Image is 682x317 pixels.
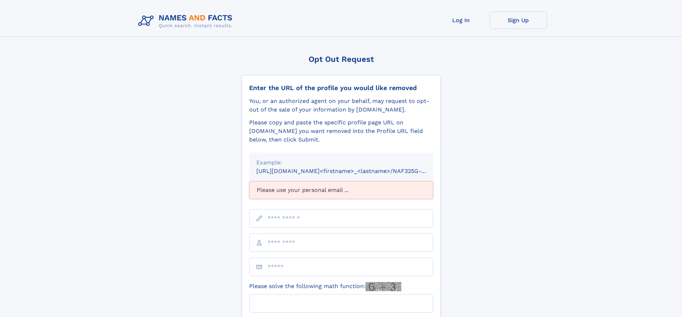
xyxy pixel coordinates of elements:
div: Opt Out Request [242,55,441,64]
a: Sign Up [490,11,547,29]
label: Please solve the following math function: [249,282,401,291]
img: Logo Names and Facts [135,11,238,31]
div: Please copy and paste the specific profile page URL on [DOMAIN_NAME] you want removed into the Pr... [249,118,433,144]
div: You, or an authorized agent on your behalf, may request to opt-out of the sale of your informatio... [249,97,433,114]
div: Please use your personal email ... [249,181,433,199]
small: [URL][DOMAIN_NAME]<firstname>_<lastname>/NAF325G-xxxxxxxx [256,168,447,174]
a: Log In [432,11,490,29]
div: Enter the URL of the profile you would like removed [249,84,433,92]
div: Example: [256,158,426,167]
